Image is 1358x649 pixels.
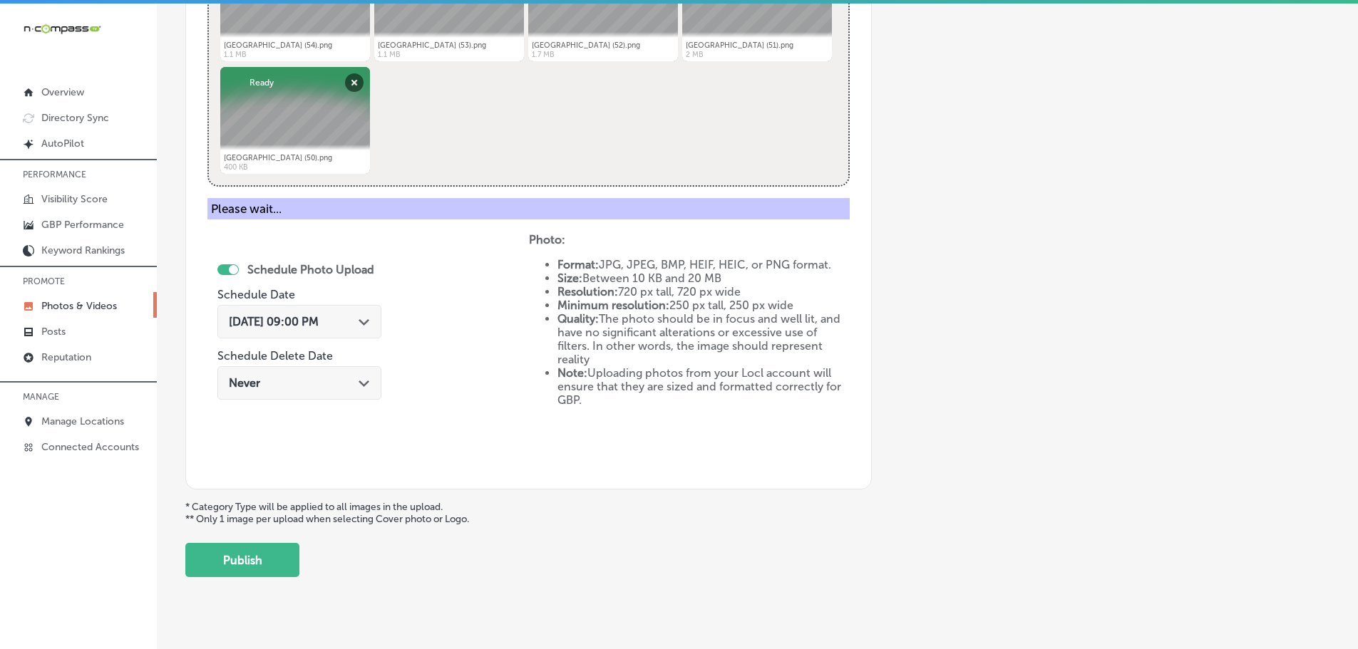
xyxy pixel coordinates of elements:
[41,112,109,124] p: Directory Sync
[557,258,850,271] li: JPG, JPEG, BMP, HEIF, HEIC, or PNG format.
[557,312,599,326] strong: Quality:
[229,376,260,390] span: Never
[557,298,850,312] li: 250 px tall, 250 px wide
[23,22,101,36] img: 660ab0bf-5cc7-4cb8-ba1c-48b5ae0f18e60NCTV_CLogo_TV_Black_-500x88.png
[41,300,117,312] p: Photos & Videos
[41,86,84,98] p: Overview
[557,298,669,312] strong: Minimum resolution:
[41,351,91,363] p: Reputation
[529,233,565,246] strong: Photo:
[41,415,124,427] p: Manage Locations
[217,288,295,301] label: Schedule Date
[41,441,139,453] p: Connected Accounts
[557,258,599,271] strong: Format:
[185,543,299,577] button: Publish
[557,312,850,366] li: The photo should be in focus and well lit, and have no significant alterations or excessive use o...
[557,366,587,380] strong: Note:
[557,285,850,298] li: 720 px tall, 720 px wide
[557,366,850,407] li: Uploading photos from your Locl account will ensure that they are sized and formatted correctly f...
[41,244,125,256] p: Keyword Rankings
[41,326,66,338] p: Posts
[557,285,618,298] strong: Resolution:
[247,263,374,276] label: Schedule Photo Upload
[557,271,850,285] li: Between 10 KB and 20 MB
[557,271,582,285] strong: Size:
[207,198,850,219] div: Please wait...
[41,193,108,205] p: Visibility Score
[41,137,84,150] p: AutoPilot
[185,501,1329,525] p: * Category Type will be applied to all images in the upload. ** Only 1 image per upload when sele...
[229,315,319,328] span: [DATE] 09:00 PM
[41,219,124,231] p: GBP Performance
[217,349,333,363] label: Schedule Delete Date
